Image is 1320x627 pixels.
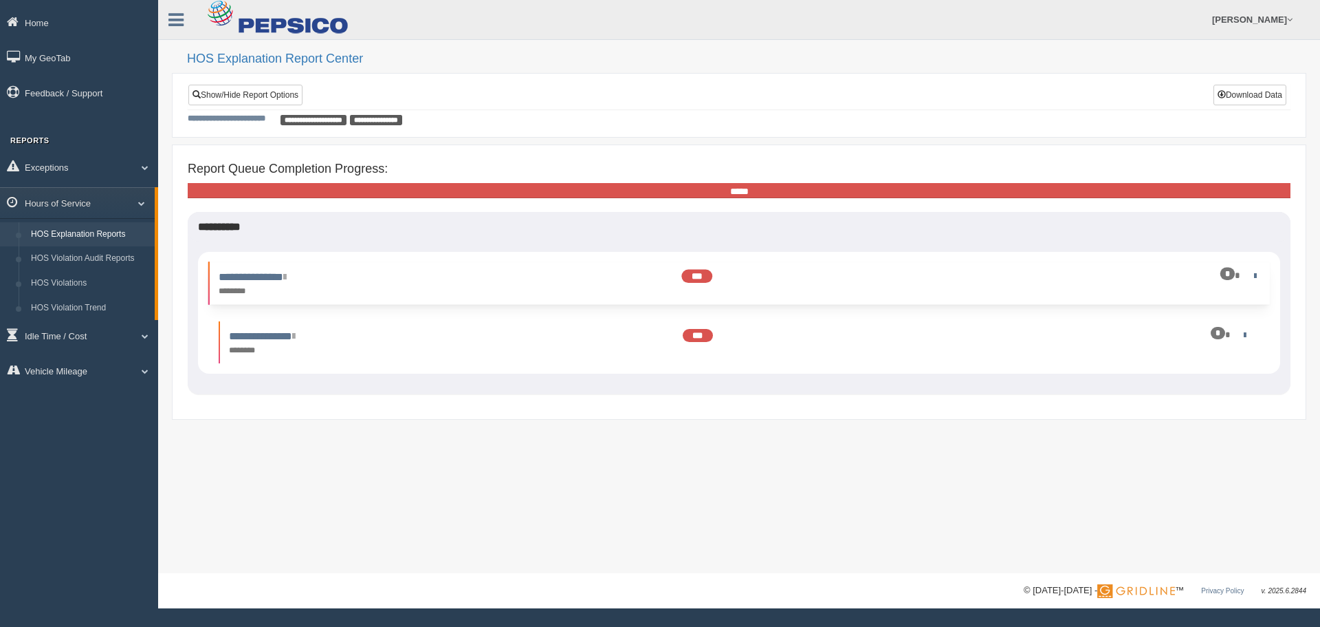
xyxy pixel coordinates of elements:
a: HOS Violation Audit Reports [25,246,155,271]
a: HOS Violations [25,271,155,296]
a: HOS Violation Trend [25,296,155,321]
span: v. 2025.6.2844 [1262,587,1306,595]
h2: HOS Explanation Report Center [187,52,1306,66]
button: Download Data [1213,85,1286,105]
img: Gridline [1097,584,1175,598]
a: Show/Hide Report Options [188,85,302,105]
li: Expand [208,262,1270,305]
li: Expand [219,321,1259,363]
div: © [DATE]-[DATE] - ™ [1024,584,1306,598]
a: HOS Explanation Reports [25,222,155,247]
h4: Report Queue Completion Progress: [188,162,1290,176]
a: Privacy Policy [1201,587,1244,595]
